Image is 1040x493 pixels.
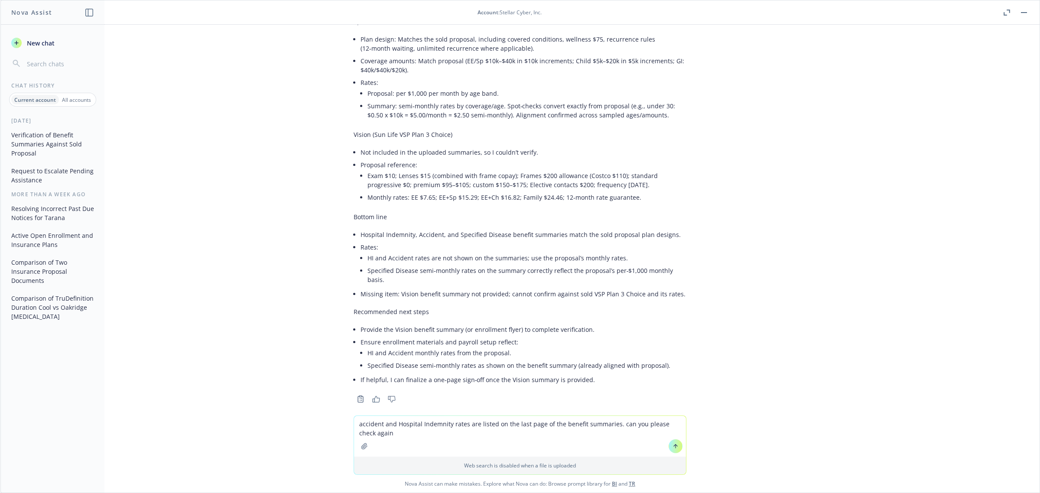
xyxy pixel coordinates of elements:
p: All accounts [62,96,91,104]
li: Coverage amounts: Match proposal (EE/Sp $10k–$40k in $10k increments; Child $5k–$20k in $5k incre... [361,55,686,76]
li: Plan design: Matches the sold proposal, including covered conditions, wellness $75, recurrence ru... [361,33,686,55]
li: Hospital Indemnity, Accident, and Specified Disease benefit summaries match the sold proposal pla... [361,228,686,241]
li: HI and Accident rates are not shown on the summaries; use the proposal’s monthly rates. [367,252,686,264]
button: Request to Escalate Pending Assistance [8,164,97,187]
span: Account [478,9,498,16]
li: Not included in the uploaded summaries, so I couldn’t verify. [361,146,686,159]
p: Vision (Sun Life VSP Plan 3 Choice) [354,130,686,139]
p: Bottom line [354,212,686,221]
li: Proposal reference: [361,159,686,205]
span: Nova Assist can make mistakes. Explore what Nova can do: Browse prompt library for and [4,475,1036,493]
a: BI [612,480,617,487]
li: Ensure enrollment materials and payroll setup reflect: [361,336,686,373]
div: : Stellar Cyber, Inc. [478,9,542,16]
li: Rates: [361,241,686,288]
p: Web search is disabled when a file is uploaded [359,462,681,469]
li: HI and Accident monthly rates from the proposal. [367,347,686,359]
span: New chat [25,39,55,48]
li: Rates: [361,76,686,123]
button: Comparison of Two Insurance Proposal Documents [8,255,97,288]
li: Specified Disease semi‑monthly rates as shown on the benefit summary (already aligned with propos... [367,359,686,372]
button: Active Open Enrollment and Insurance Plans [8,228,97,252]
li: Proposal: per $1,000 per month by age band. [367,87,686,100]
button: Thumbs down [385,393,399,405]
li: Provide the Vision benefit summary (or enrollment flyer) to complete verification. [361,323,686,336]
h1: Nova Assist [11,8,52,17]
li: Monthly rates: EE $7.65; EE+Sp $15.29; EE+Ch $16.82; Family $24.46; 12‑month rate guarantee. [367,191,686,204]
svg: Copy to clipboard [357,395,364,403]
button: Comparison of TruDefinition Duration Cool vs Oakridge [MEDICAL_DATA] [8,291,97,324]
textarea: accident and Hospital Indemnity rates are listed on the last page of the benefit summaries. can y... [354,416,686,457]
div: More than a week ago [1,191,104,198]
button: Resolving Incorrect Past Due Notices for Tarana [8,201,97,225]
li: If helpful, I can finalize a one‑page sign‑off once the Vision summary is provided. [361,373,686,386]
li: Specified Disease semi‑monthly rates on the summary correctly reflect the proposal’s per‑$1,000 m... [367,264,686,286]
button: Verification of Benefit Summaries Against Sold Proposal [8,128,97,160]
div: Chat History [1,82,104,89]
li: Summary: semi‑monthly rates by coverage/age. Spot‑checks convert exactly from proposal (e.g., und... [367,100,686,121]
p: Current account [14,96,56,104]
a: TR [629,480,635,487]
input: Search chats [25,58,94,70]
li: Exam $10; Lenses $15 (combined with frame copay); Frames $200 allowance (Costco $110); standard p... [367,169,686,191]
div: [DATE] [1,117,104,124]
li: Missing item: Vision benefit summary not provided; cannot confirm against sold VSP Plan 3 Choice ... [361,288,686,300]
p: Recommended next steps [354,307,686,316]
button: New chat [8,35,97,51]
